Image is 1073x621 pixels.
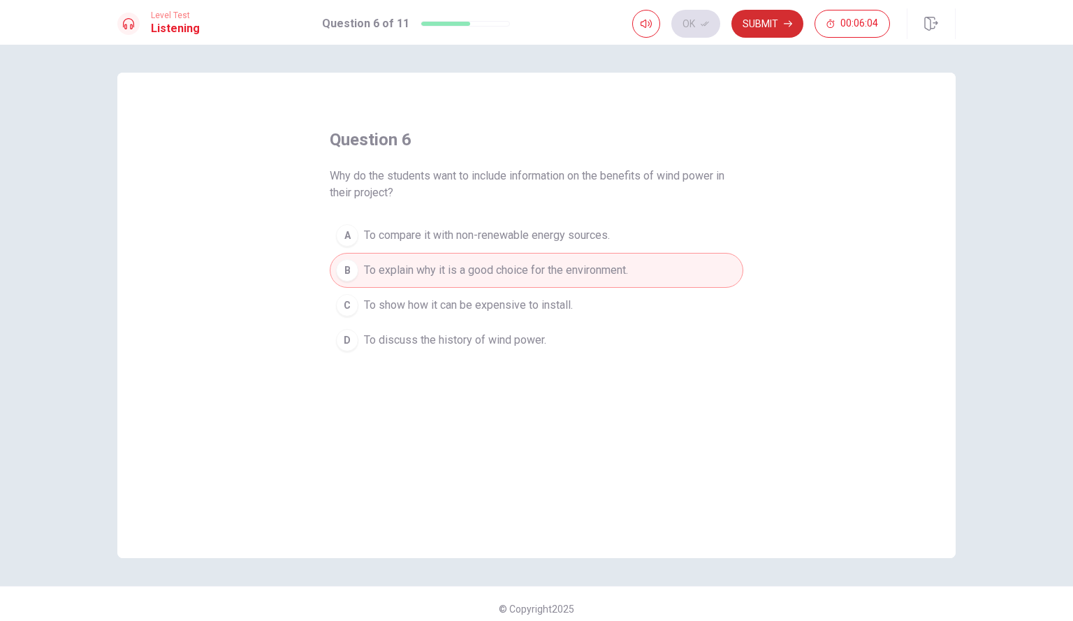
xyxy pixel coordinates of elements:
button: ATo compare it with non-renewable energy sources. [330,218,743,253]
div: D [336,329,358,351]
span: 00:06:04 [840,18,878,29]
span: © Copyright 2025 [499,604,574,615]
button: 00:06:04 [815,10,890,38]
button: CTo show how it can be expensive to install. [330,288,743,323]
span: To discuss the history of wind power. [364,332,546,349]
div: C [336,294,358,316]
h1: Question 6 of 11 [322,15,409,32]
span: To explain why it is a good choice for the environment. [364,262,628,279]
span: To compare it with non-renewable energy sources. [364,227,610,244]
div: A [336,224,358,247]
button: DTo discuss the history of wind power. [330,323,743,358]
span: Why do the students want to include information on the benefits of wind power in their project? [330,168,743,201]
span: Level Test [151,10,200,20]
div: B [336,259,358,282]
span: To show how it can be expensive to install. [364,297,573,314]
h4: question 6 [330,129,411,151]
h1: Listening [151,20,200,37]
button: BTo explain why it is a good choice for the environment. [330,253,743,288]
button: Submit [731,10,803,38]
